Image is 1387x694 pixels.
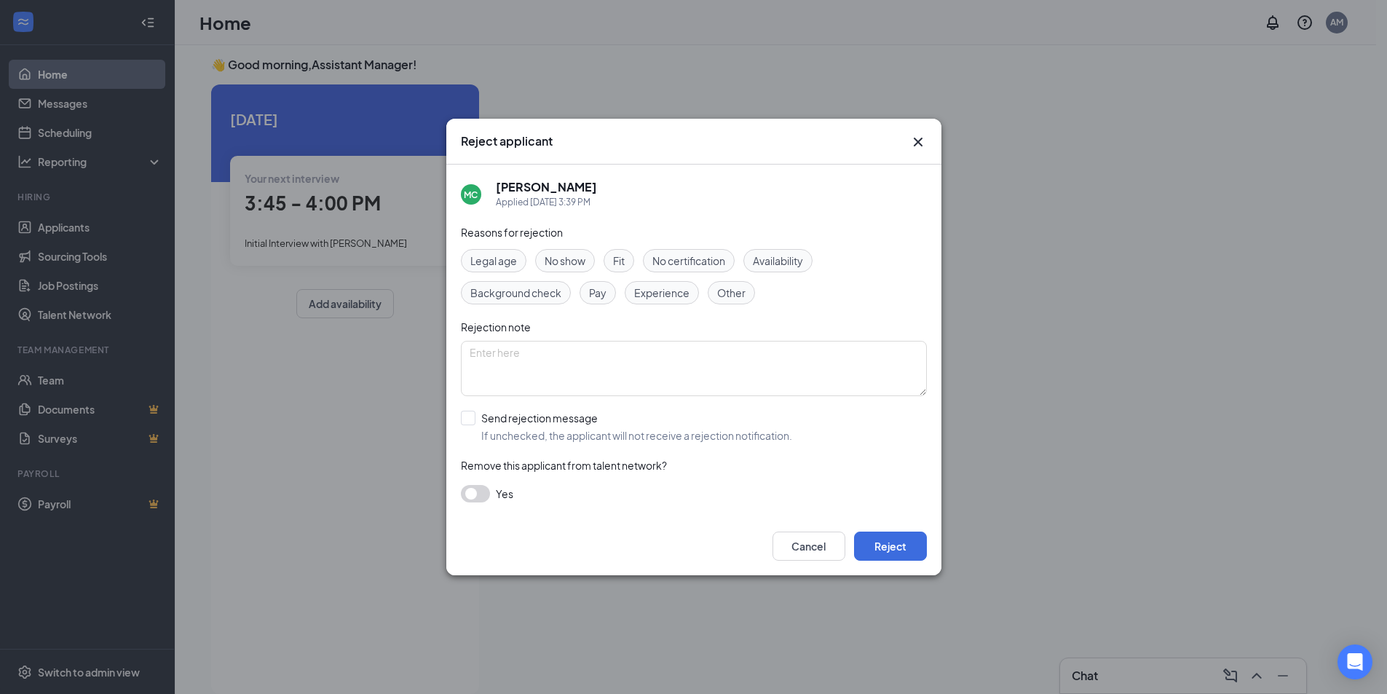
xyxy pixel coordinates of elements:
span: Legal age [470,253,517,269]
h5: [PERSON_NAME] [496,179,597,195]
button: Cancel [772,532,845,561]
span: Pay [589,285,606,301]
span: No certification [652,253,725,269]
div: MC [464,189,478,201]
span: Reasons for rejection [461,226,563,239]
span: Experience [634,285,689,301]
span: Background check [470,285,561,301]
span: Fit [613,253,625,269]
span: No show [545,253,585,269]
div: Applied [DATE] 3:39 PM [496,195,597,210]
span: Yes [496,485,513,502]
button: Close [909,133,927,151]
div: Open Intercom Messenger [1337,644,1372,679]
h3: Reject applicant [461,133,553,149]
svg: Cross [909,133,927,151]
span: Rejection note [461,320,531,334]
span: Remove this applicant from talent network? [461,459,667,472]
span: Other [717,285,746,301]
span: Availability [753,253,803,269]
button: Reject [854,532,927,561]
